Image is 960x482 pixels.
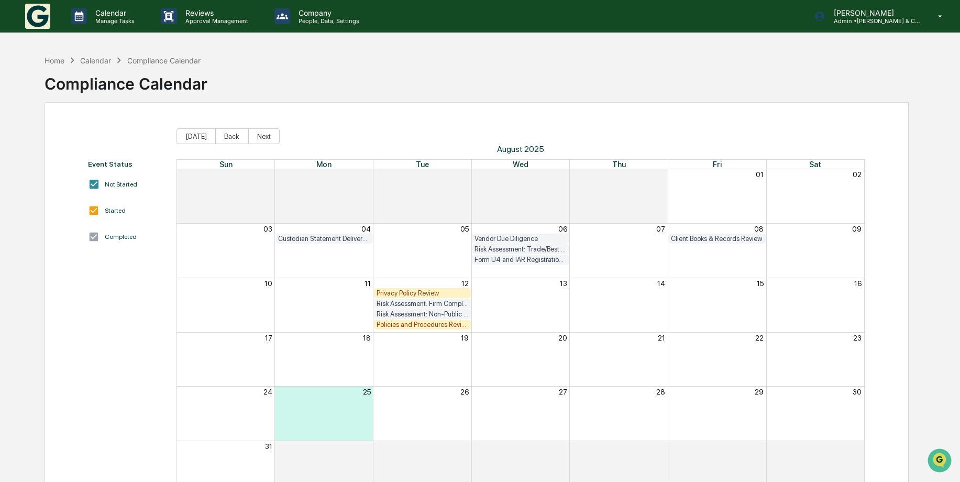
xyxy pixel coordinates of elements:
button: 18 [363,334,371,342]
button: 30 [853,388,862,396]
button: 02 [460,442,469,451]
p: Company [290,8,365,17]
div: 🖐️ [10,133,19,141]
div: Not Started [105,181,137,188]
a: Powered byPylon [74,177,127,185]
button: 01 [363,442,371,451]
button: 19 [461,334,469,342]
span: Mon [316,160,332,169]
span: Sun [219,160,233,169]
iframe: Open customer support [926,447,955,476]
div: Home [45,56,64,65]
div: Vendor Due Diligence [475,235,566,243]
p: Manage Tasks [87,17,140,25]
button: 05 [460,225,469,233]
button: 31 [265,442,272,451]
div: Client Books & Records Review [671,235,763,243]
button: 25 [363,388,371,396]
button: 29 [755,388,764,396]
div: We're available if you need us! [36,91,133,99]
span: Data Lookup [21,152,66,162]
span: Attestations [86,132,130,143]
span: August 2025 [176,144,865,154]
button: 28 [362,170,371,179]
span: Thu [612,160,626,169]
span: Preclearance [21,132,68,143]
input: Clear [27,48,173,59]
button: 17 [265,334,272,342]
button: 08 [754,225,764,233]
button: Next [248,128,280,144]
span: Pylon [104,178,127,185]
button: 01 [756,170,764,179]
div: Completed [105,233,137,240]
button: 03 [558,442,567,451]
button: 02 [853,170,862,179]
button: 06 [853,442,862,451]
button: 31 [658,170,665,179]
div: Risk Assessment: Non-Public Information [377,310,468,318]
button: 07 [656,225,665,233]
img: 1746055101610-c473b297-6a78-478c-a979-82029cc54cd1 [10,80,29,99]
p: Reviews [177,8,253,17]
p: Admin • [PERSON_NAME] & Company, Inc. [825,17,923,25]
button: Start new chat [178,83,191,96]
div: Risk Assessment: Trade/Best Execution [475,245,566,253]
button: 20 [558,334,567,342]
button: 27 [264,170,272,179]
p: People, Data, Settings [290,17,365,25]
div: Compliance Calendar [127,56,201,65]
div: Calendar [80,56,111,65]
div: Policies and Procedures Review [377,321,468,328]
div: 🔎 [10,153,19,161]
span: Wed [513,160,528,169]
button: 13 [560,279,567,288]
button: 10 [264,279,272,288]
button: 04 [361,225,371,233]
button: 06 [558,225,567,233]
button: 24 [263,388,272,396]
a: 🗄️Attestations [72,128,134,147]
p: How can we help? [10,22,191,39]
button: 26 [460,388,469,396]
a: 🔎Data Lookup [6,148,70,167]
span: Sat [809,160,821,169]
div: 🗄️ [76,133,84,141]
button: 21 [658,334,665,342]
button: 11 [365,279,371,288]
div: Risk Assessment: Firm Compliance/Fiduciary Duty [377,300,468,308]
p: Approval Management [177,17,253,25]
div: Start new chat [36,80,172,91]
p: Calendar [87,8,140,17]
div: Event Status [88,160,165,168]
div: Started [105,207,126,214]
button: 09 [852,225,862,233]
button: 15 [757,279,764,288]
div: Custodian Statement Delivery Review [278,235,370,243]
button: [DATE] [176,128,216,144]
button: 22 [755,334,764,342]
a: 🖐️Preclearance [6,128,72,147]
button: 23 [853,334,862,342]
button: Back [215,128,248,144]
button: 27 [559,388,567,396]
button: 04 [656,442,665,451]
button: 29 [460,170,469,179]
button: 30 [558,170,567,179]
span: Tue [416,160,429,169]
button: 05 [755,442,764,451]
p: [PERSON_NAME] [825,8,923,17]
button: 03 [263,225,272,233]
div: Form U4 and IAR Registration Review [475,256,566,264]
button: 12 [461,279,469,288]
div: Privacy Policy Review [377,289,468,297]
button: 28 [656,388,665,396]
span: Fri [713,160,722,169]
img: logo [25,4,50,29]
button: 16 [854,279,862,288]
button: 14 [657,279,665,288]
div: Compliance Calendar [45,66,207,93]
